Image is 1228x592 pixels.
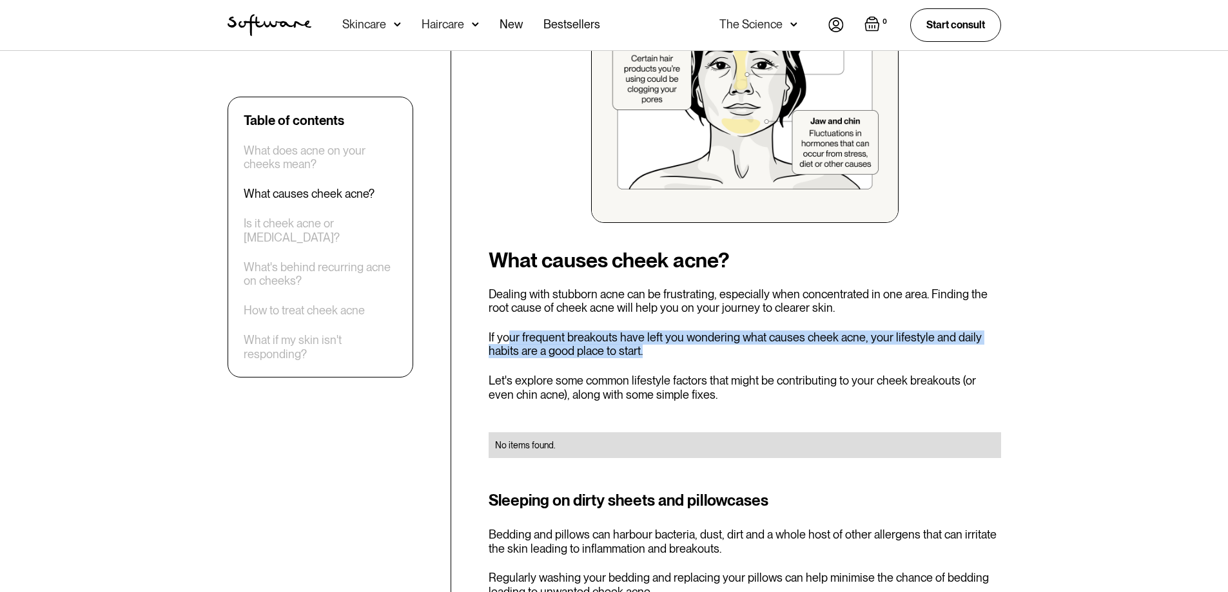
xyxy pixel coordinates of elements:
a: What causes cheek acne? [244,187,375,202]
img: arrow down [790,18,797,31]
p: Dealing with stubborn acne can be frustrating, especially when concentrated in one area. Finding ... [489,287,1001,315]
p: Bedding and pillows can harbour bacteria, dust, dirt and a whole host of other allergens that can... [489,528,1001,555]
div: The Science [719,18,783,31]
img: Software Logo [228,14,311,36]
h3: Sleeping on dirty sheets and pillowcases [489,489,1001,512]
a: home [228,14,311,36]
a: Start consult [910,8,1001,41]
p: If your frequent breakouts have left you wondering what causes cheek acne, your lifestyle and dai... [489,330,1001,358]
div: No items found. [495,439,995,452]
a: Open empty cart [864,16,890,34]
a: What's behind recurring acne on cheeks? [244,260,397,288]
h2: What causes cheek acne? [489,249,1001,272]
div: Haircare [422,18,464,31]
a: Is it cheek acne or [MEDICAL_DATA]? [244,217,397,245]
a: What does acne on your cheeks mean? [244,144,397,171]
a: How to treat cheek acne [244,304,365,318]
div: Table of contents [244,113,344,128]
div: 0 [880,16,890,28]
a: What if my skin isn't responding? [244,334,397,361]
img: arrow down [472,18,479,31]
p: Let's explore some common lifestyle factors that might be contributing to your cheek breakouts (o... [489,374,1001,401]
img: arrow down [394,18,401,31]
div: Skincare [342,18,386,31]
